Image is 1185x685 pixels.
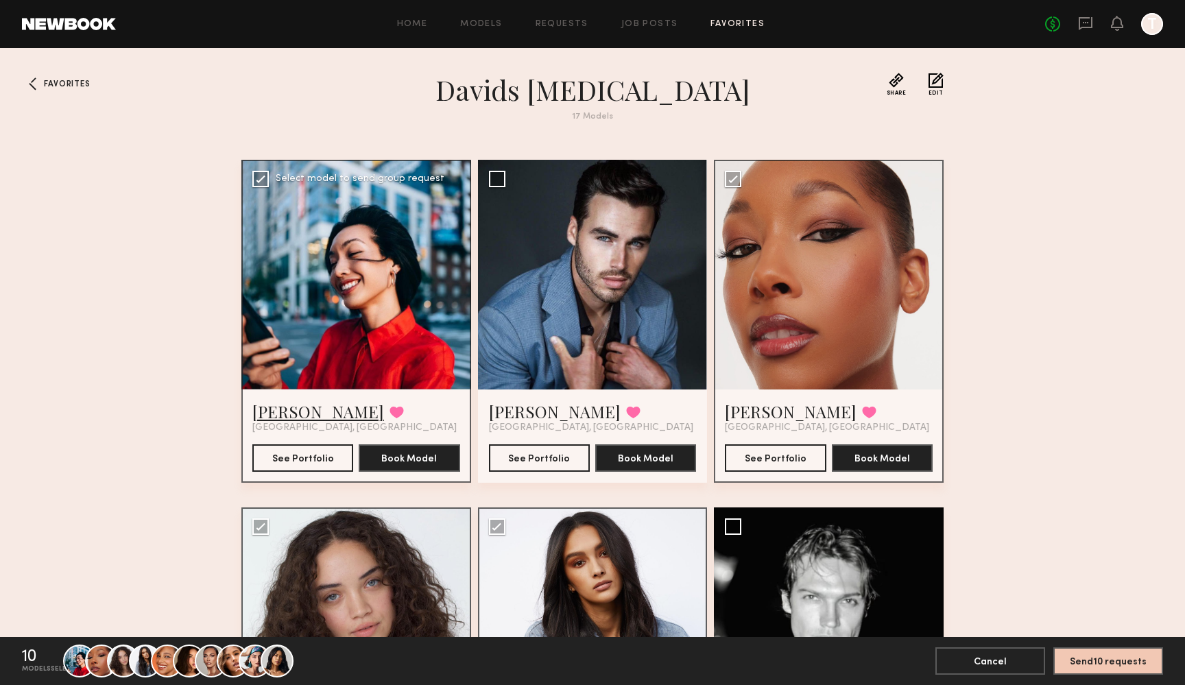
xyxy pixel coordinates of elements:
button: See Portfolio [489,444,590,472]
span: [GEOGRAPHIC_DATA], [GEOGRAPHIC_DATA] [725,422,929,433]
span: [GEOGRAPHIC_DATA], [GEOGRAPHIC_DATA] [489,422,693,433]
div: 10 [22,649,37,665]
a: [PERSON_NAME] [725,400,857,422]
div: 17 Models [346,112,839,121]
span: Share [887,91,907,96]
a: [PERSON_NAME] [252,400,384,422]
button: Book Model [595,444,696,472]
button: See Portfolio [725,444,826,472]
a: Home [397,20,428,29]
div: Select model to send group request [276,174,444,184]
a: Book Model [595,452,696,464]
a: Favorites [710,20,765,29]
span: Favorites [44,80,90,88]
h1: Davids [MEDICAL_DATA] [346,73,839,107]
a: Book Model [832,452,933,464]
a: Models [460,20,502,29]
span: Edit [929,91,944,96]
button: Cancel [935,647,1045,675]
button: Book Model [359,444,459,472]
a: [PERSON_NAME] [489,400,621,422]
a: Favorites [22,73,44,95]
button: See Portfolio [252,444,353,472]
button: Book Model [832,444,933,472]
button: Share [887,73,907,96]
div: models selected [22,665,85,673]
a: T [1141,13,1163,35]
button: Edit [929,73,944,96]
a: Requests [536,20,588,29]
span: [GEOGRAPHIC_DATA], [GEOGRAPHIC_DATA] [252,422,457,433]
button: Send10 requests [1053,647,1163,675]
a: Book Model [359,452,459,464]
a: Job Posts [621,20,678,29]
